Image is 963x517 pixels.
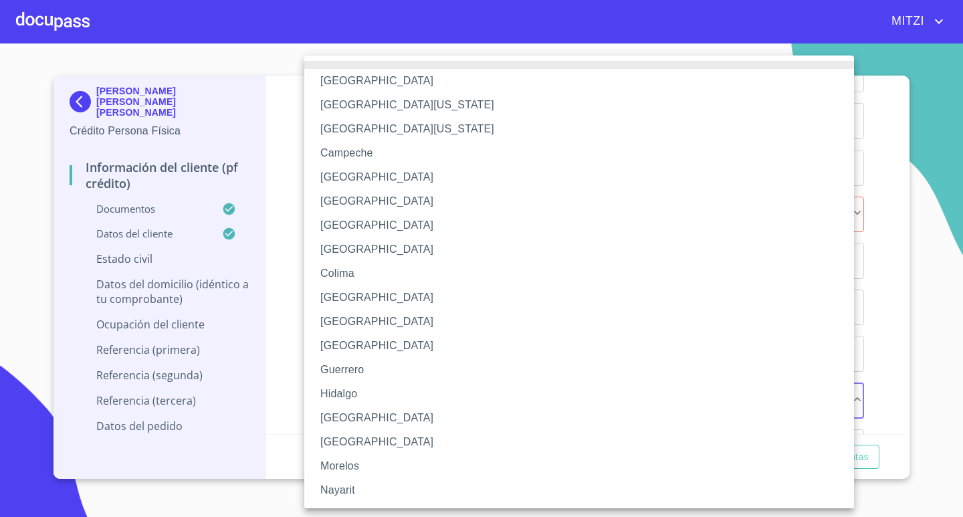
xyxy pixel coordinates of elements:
li: [GEOGRAPHIC_DATA] [304,406,864,430]
li: [GEOGRAPHIC_DATA] [304,430,864,454]
li: [GEOGRAPHIC_DATA][US_STATE] [304,93,864,117]
li: [GEOGRAPHIC_DATA] [304,286,864,310]
li: Morelos [304,454,864,478]
li: [GEOGRAPHIC_DATA] [304,237,864,262]
li: [GEOGRAPHIC_DATA][US_STATE] [304,117,864,141]
li: Guerrero [304,358,864,382]
li: Hidalgo [304,382,864,406]
li: [GEOGRAPHIC_DATA] [304,310,864,334]
li: [GEOGRAPHIC_DATA] [304,213,864,237]
li: Campeche [304,141,864,165]
li: [GEOGRAPHIC_DATA] [304,189,864,213]
li: [GEOGRAPHIC_DATA] [304,334,864,358]
li: [GEOGRAPHIC_DATA] [304,165,864,189]
li: Nayarit [304,478,864,502]
li: [GEOGRAPHIC_DATA] [304,69,864,93]
li: Colima [304,262,864,286]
